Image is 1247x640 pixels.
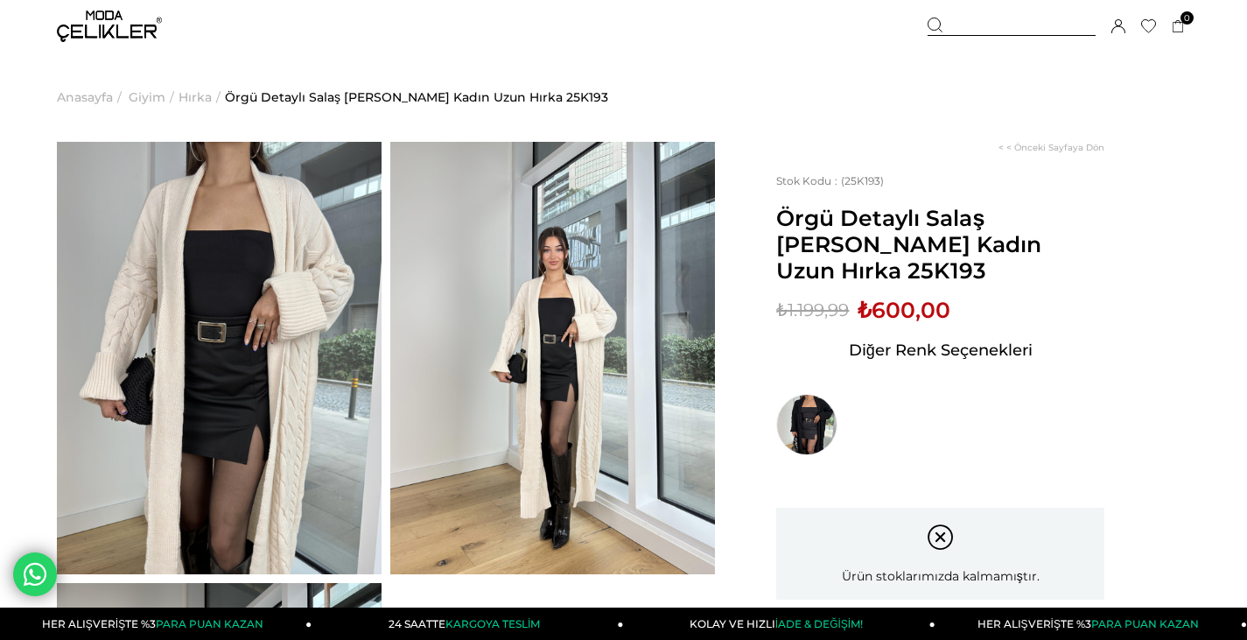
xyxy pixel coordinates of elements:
img: Edel Hırka 25K193 [390,142,715,574]
span: PARA PUAN KAZAN [156,617,263,630]
a: HER ALIŞVERİŞTE %3PARA PUAN KAZAN [935,608,1247,640]
a: Örgü Detaylı Salaş [PERSON_NAME] Kadın Uzun Hırka 25K193 [225,53,608,142]
a: 0 [1172,20,1185,33]
div: Ürün stoklarımızda kalmamıştır. [776,508,1104,600]
img: Edel Hırka 25K193 [57,142,382,574]
span: Diğer Renk Seçenekleri [849,336,1033,364]
span: PARA PUAN KAZAN [1091,617,1199,630]
span: KARGOYA TESLİM [445,617,540,630]
span: ₺1.199,99 [776,297,849,323]
li: > [129,53,179,142]
span: ₺600,00 [858,297,950,323]
span: İADE & DEĞİŞİM! [775,617,863,630]
a: Giyim [129,53,165,142]
li: > [179,53,225,142]
a: Anasayfa [57,53,113,142]
span: 0 [1180,11,1194,25]
li: > [57,53,126,142]
span: Stok Kodu [776,174,841,187]
img: logo [57,11,162,42]
a: 24 SAATTEKARGOYA TESLİM [312,608,623,640]
img: Örgü Detaylı Salaş Edel Siyah Kadın Uzun Hırka 25K193 [776,394,837,455]
a: < < Önceki Sayfaya Dön [998,142,1104,153]
a: KOLAY VE HIZLIİADE & DEĞİŞİM! [624,608,935,640]
span: Örgü Detaylı Salaş [PERSON_NAME] Kadın Uzun Hırka 25K193 [776,205,1104,284]
a: Hırka [179,53,212,142]
span: (25K193) [776,174,884,187]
